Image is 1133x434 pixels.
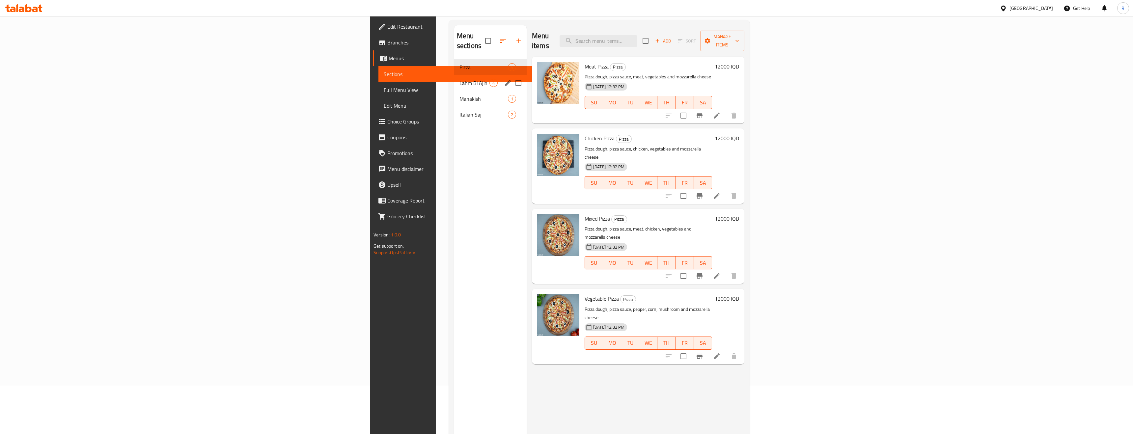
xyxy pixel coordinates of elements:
[1009,5,1053,12] div: [GEOGRAPHIC_DATA]
[389,54,554,62] span: Menus
[676,176,694,189] button: FR
[537,134,579,176] img: Chicken Pizza
[678,258,691,268] span: FR
[620,295,636,303] div: Pizza
[387,197,554,204] span: Coverage Report
[624,178,637,188] span: TU
[678,98,691,107] span: FR
[585,62,609,71] span: Meat Pizza
[603,176,621,189] button: MO
[454,75,527,91] div: Lahm Bi Ajin4edit
[639,337,657,350] button: WE
[692,108,707,123] button: Branch-specific-item
[508,111,516,119] div: items
[585,225,712,241] p: Pizza dough, pizza sauce, meat, chicken, vegetables and mozzarella cheese
[508,96,516,102] span: 1
[676,96,694,109] button: FR
[373,177,559,193] a: Upsell
[621,337,639,350] button: TU
[657,96,676,109] button: TH
[606,258,619,268] span: MO
[652,36,674,46] span: Add item
[387,165,554,173] span: Menu disclaimer
[459,79,489,87] span: Lahm Bi Ajin
[387,23,554,31] span: Edit Restaurant
[621,256,639,269] button: TU
[657,176,676,189] button: TH
[639,34,652,48] span: Select section
[697,338,709,348] span: SA
[481,34,495,48] span: Select all sections
[537,214,579,256] img: Mixed Pizza
[697,98,709,107] span: SA
[454,57,527,125] nav: Menu sections
[726,108,742,123] button: delete
[585,256,603,269] button: SU
[588,258,600,268] span: SU
[459,63,508,71] span: Pizza
[537,294,579,336] img: Vegetable Pizza
[373,242,404,250] span: Get support on:
[642,258,655,268] span: WE
[387,118,554,125] span: Choice Groups
[657,337,676,350] button: TH
[585,305,712,322] p: Pizza dough, pizza sauce, pepper, corn, mushroom and mozzarella cheese
[373,129,559,145] a: Coupons
[588,98,600,107] span: SU
[591,324,627,330] span: [DATE] 12:32 PM
[654,37,672,45] span: Add
[373,208,559,224] a: Grocery Checklist
[373,145,559,161] a: Promotions
[612,215,627,223] span: Pizza
[674,36,700,46] span: Select section first
[387,181,554,189] span: Upsell
[694,96,712,109] button: SA
[585,294,619,304] span: Vegetable Pizza
[726,348,742,364] button: delete
[642,98,655,107] span: WE
[713,112,721,120] a: Edit menu item
[639,176,657,189] button: WE
[387,149,554,157] span: Promotions
[391,231,401,239] span: 1.0.0
[585,337,603,350] button: SU
[585,96,603,109] button: SU
[677,269,690,283] span: Select to update
[694,256,712,269] button: SA
[678,178,691,188] span: FR
[454,91,527,107] div: Manakish1
[621,96,639,109] button: TU
[624,98,637,107] span: TU
[616,135,632,143] div: Pizza
[606,178,619,188] span: MO
[537,62,579,104] img: Meat Pizza
[676,256,694,269] button: FR
[585,214,610,224] span: Mixed Pizza
[642,338,655,348] span: WE
[705,33,739,49] span: Manage items
[508,64,516,70] span: 4
[624,338,637,348] span: TU
[511,33,527,49] button: Add section
[508,112,516,118] span: 2
[489,79,498,87] div: items
[373,231,390,239] span: Version:
[642,178,655,188] span: WE
[378,82,559,98] a: Full Menu View
[603,256,621,269] button: MO
[715,294,739,303] h6: 12000 IQD
[585,73,712,81] p: Pizza dough, pizza sauce, meat, vegetables and mozzarella cheese
[692,268,707,284] button: Branch-specific-item
[387,212,554,220] span: Grocery Checklist
[454,107,527,122] div: Italian Saj2
[676,337,694,350] button: FR
[616,135,631,143] span: Pizza
[503,78,513,88] button: edit
[373,161,559,177] a: Menu disclaimer
[373,248,415,257] a: Support.OpsPlatform
[384,70,554,78] span: Sections
[610,63,626,71] div: Pizza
